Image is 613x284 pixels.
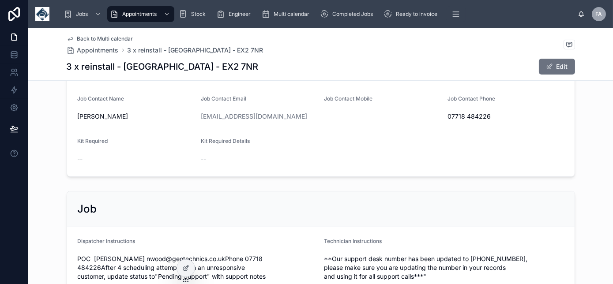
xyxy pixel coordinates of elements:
[448,95,495,102] span: Job Contact Phone
[78,202,97,216] h2: Job
[214,6,257,22] a: Engineer
[448,112,564,121] span: 07718 484226
[67,46,119,55] a: Appointments
[201,112,307,121] a: [EMAIL_ADDRESS][DOMAIN_NAME]
[191,11,206,18] span: Stock
[67,60,259,73] h1: 3 x reinstall - [GEOGRAPHIC_DATA] - EX2 7NR
[77,46,119,55] span: Appointments
[122,11,157,18] span: Appointments
[76,11,88,18] span: Jobs
[77,35,133,42] span: Back to Multi calendar
[78,95,124,102] span: Job Contact Name
[107,6,174,22] a: Appointments
[324,95,373,102] span: Job Contact Mobile
[78,138,108,144] span: Kit Required
[128,46,263,55] a: 3 x reinstall - [GEOGRAPHIC_DATA] - EX2 7NR
[381,6,444,22] a: Ready to invoice
[201,95,246,102] span: Job Contact Email
[176,6,212,22] a: Stock
[56,4,578,24] div: scrollable content
[61,6,105,22] a: Jobs
[78,154,83,163] span: --
[317,6,379,22] a: Completed Jobs
[539,59,575,75] button: Edit
[78,238,135,244] span: Dispatcher Instructions
[201,154,206,163] span: --
[67,35,133,42] a: Back to Multi calendar
[35,7,49,21] img: App logo
[259,6,316,22] a: Multi calendar
[324,238,382,244] span: Technician Instructions
[596,11,602,18] span: FA
[229,11,251,18] span: Engineer
[78,112,194,121] span: [PERSON_NAME]
[332,11,373,18] span: Completed Jobs
[201,138,250,144] span: Kit Required Details
[78,254,317,281] span: POC [PERSON_NAME] nwood@geotechnics.co.ukPhone 07718 484226After 4 scheduling attempts with an un...
[274,11,309,18] span: Multi calendar
[396,11,437,18] span: Ready to invoice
